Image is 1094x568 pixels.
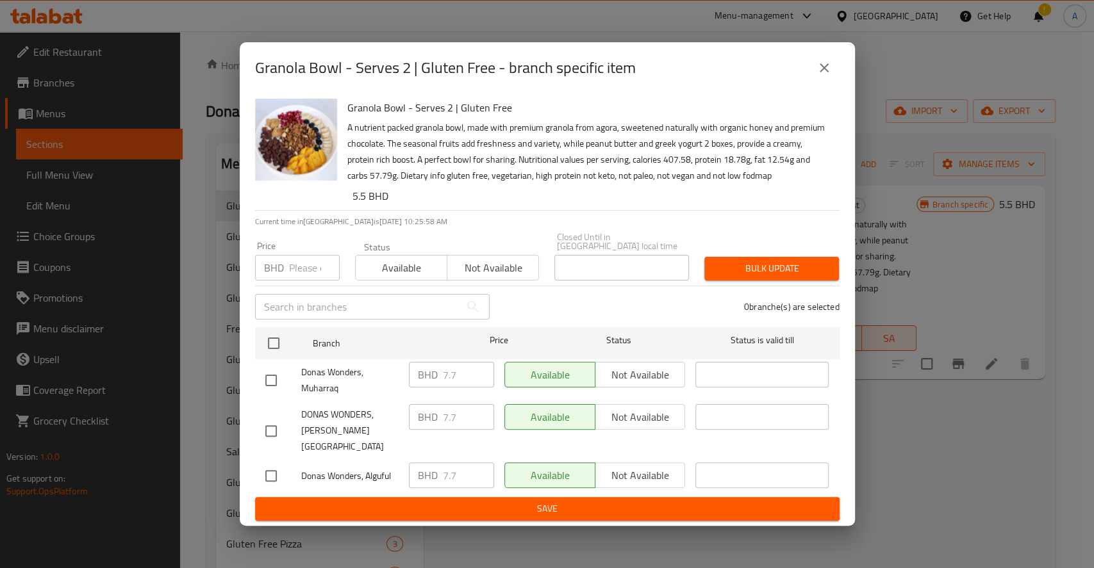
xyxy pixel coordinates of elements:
button: Available [355,255,447,280]
p: 0 branche(s) are selected [744,300,840,313]
span: Status is valid till [695,332,829,348]
span: Available [361,259,442,277]
input: Please enter price [289,255,340,280]
span: Price [456,332,542,348]
input: Please enter price [443,404,494,430]
p: BHD [418,367,438,382]
img: Granola Bowl - Serves 2 | Gluten Free [255,99,337,181]
span: Donas Wonders, Alguful [301,468,399,484]
p: A nutrient packed granola bowl, made with premium granola from agora, sweetened naturally with or... [347,120,829,184]
span: Bulk update [715,261,829,277]
input: Search in branches [255,294,460,320]
button: Not available [447,255,539,280]
button: close [809,53,840,83]
p: Current time in [GEOGRAPHIC_DATA] is [DATE] 10:25:58 AM [255,216,840,227]
span: Branch [313,336,446,352]
p: BHD [264,260,284,275]
span: DONAS WONDERS, [PERSON_NAME] [GEOGRAPHIC_DATA] [301,407,399,455]
span: Save [265,501,829,517]
span: Status [552,332,685,348]
span: Not available [452,259,534,277]
h6: 5.5 BHD [352,187,829,205]
p: BHD [418,409,438,425]
button: Bulk update [704,257,839,280]
button: Save [255,497,840,521]
h6: Granola Bowl - Serves 2 | Gluten Free [347,99,829,117]
h2: Granola Bowl - Serves 2 | Gluten Free - branch specific item [255,58,636,78]
input: Please enter price [443,462,494,488]
span: Donas Wonders, Muharraq [301,364,399,396]
input: Please enter price [443,362,494,387]
p: BHD [418,467,438,483]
